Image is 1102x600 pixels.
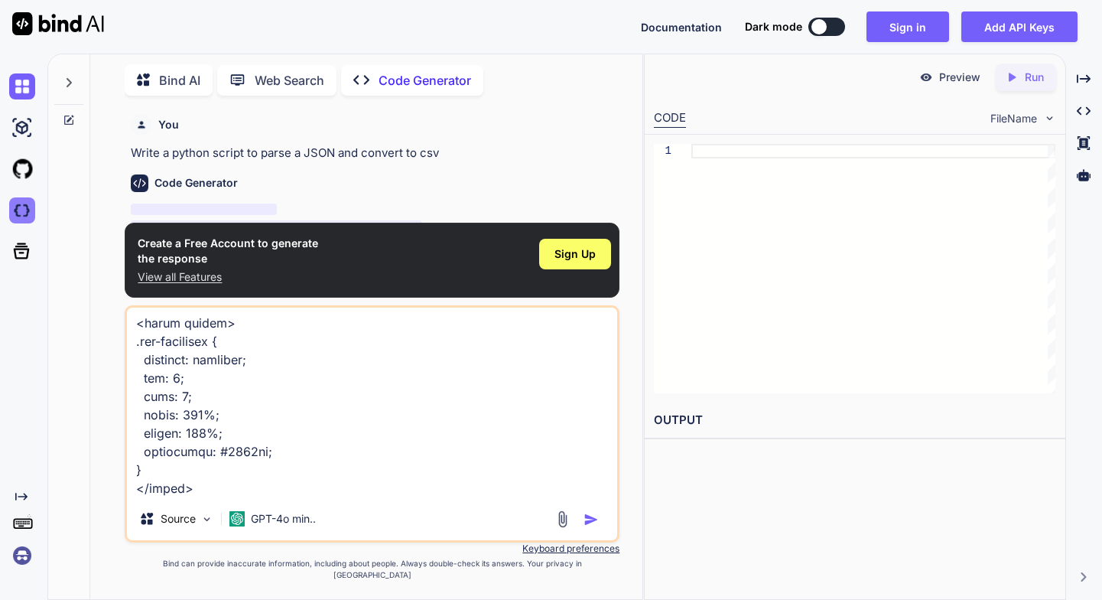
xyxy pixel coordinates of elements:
span: ‌ [131,220,422,232]
button: Documentation [641,19,722,35]
img: attachment [554,510,571,528]
img: GPT-4o mini [229,511,245,527]
span: Documentation [641,21,722,34]
p: Bind AI [159,71,200,90]
p: Code Generator [379,71,471,90]
p: Run [1025,70,1044,85]
p: GPT-4o min.. [251,511,316,527]
img: signin [9,543,35,569]
h1: Create a Free Account to generate the response [138,236,318,266]
img: preview [919,70,933,84]
img: darkCloudIdeIcon [9,197,35,223]
p: Bind can provide inaccurate information, including about people. Always double-check its answers.... [125,558,619,581]
img: githubLight [9,156,35,182]
img: Pick Models [200,513,213,526]
button: Add API Keys [961,11,1078,42]
img: Bind AI [12,12,104,35]
img: chevron down [1043,112,1056,125]
img: chat [9,73,35,99]
textarea: lorem ipsumdolo sitametco adipi elits doe te incidi utlabore etdo m aliqu, enimad min v quisnost ... [127,308,617,497]
h6: Code Generator [154,175,238,191]
p: View all Features [138,269,318,285]
img: icon [584,512,599,527]
span: ‌ [131,204,276,215]
span: Sign Up [554,246,596,262]
p: Write a python script to parse a JSON and convert to csv [131,145,616,162]
h2: OUTPUT [645,403,1065,439]
button: Sign in [866,11,949,42]
img: ai-studio [9,115,35,141]
div: CODE [654,109,686,128]
span: FileName [990,111,1037,126]
span: Dark mode [745,19,802,34]
p: Web Search [255,71,324,90]
p: Keyboard preferences [125,543,619,555]
p: Source [161,511,196,527]
div: 1 [654,144,671,158]
h6: You [158,117,179,132]
p: Preview [939,70,980,85]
